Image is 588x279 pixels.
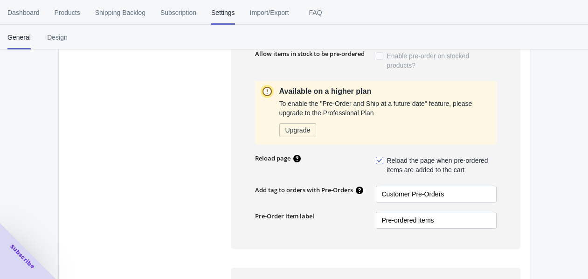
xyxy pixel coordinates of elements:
span: Enable pre-order on stocked products? [387,51,497,70]
p: Available on a higher plan [279,86,491,97]
span: General [7,25,31,49]
p: To enable the "Pre-Order and Ship at a future date" feature, please upgrade to the Professional Plan [279,99,491,118]
span: Settings [211,0,235,25]
button: Upgrade [279,123,317,137]
span: FAQ [304,0,327,25]
span: Upgrade [285,126,311,134]
label: Pre-Order item label [255,212,314,220]
span: Reload the page when pre-ordered items are added to the cart [387,156,497,174]
label: Allow items in stock to be pre-ordered [255,49,365,58]
label: Add tag to orders with Pre-Orders [255,186,353,194]
span: Subscription [160,0,196,25]
label: Reload page [255,154,291,162]
span: Products [55,0,80,25]
span: Design [46,25,69,49]
span: Import/Export [250,0,289,25]
span: Subscribe [8,243,36,271]
span: Shipping Backlog [95,0,145,25]
span: Dashboard [7,0,40,25]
